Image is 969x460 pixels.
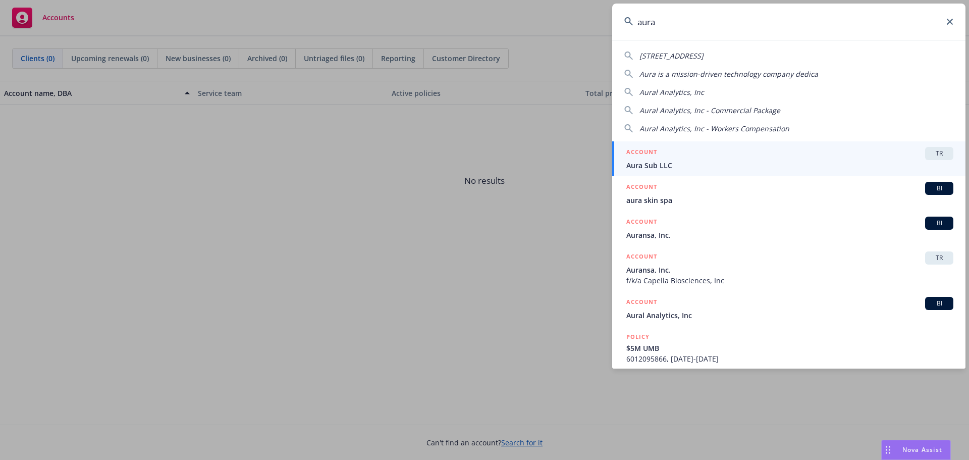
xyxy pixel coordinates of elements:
span: TR [929,253,949,263]
span: f/k/a Capella Biosciences, Inc [626,275,953,286]
input: Search... [612,4,965,40]
span: $5M UMB [626,343,953,353]
a: ACCOUNTBIAural Analytics, Inc [612,291,965,326]
span: Aura Sub LLC [626,160,953,171]
a: ACCOUNTBIaura skin spa [612,176,965,211]
span: Auransa, Inc. [626,230,953,240]
span: 6012095866, [DATE]-[DATE] [626,353,953,364]
a: POLICY$5M UMB6012095866, [DATE]-[DATE] [612,326,965,370]
span: Aural Analytics, Inc - Workers Compensation [639,124,789,133]
span: Aura is a mission-driven technology company dedica [639,69,818,79]
h5: ACCOUNT [626,297,657,309]
span: Aural Analytics, Inc [626,310,953,321]
span: TR [929,149,949,158]
h5: ACCOUNT [626,182,657,194]
div: Drag to move [882,440,894,459]
span: BI [929,299,949,308]
a: ACCOUNTTRAuransa, Inc.f/k/a Capella Biosciences, Inc [612,246,965,291]
span: BI [929,219,949,228]
button: Nova Assist [881,440,951,460]
span: [STREET_ADDRESS] [639,51,704,61]
span: Aural Analytics, Inc [639,87,704,97]
h5: ACCOUNT [626,147,657,159]
a: ACCOUNTTRAura Sub LLC [612,141,965,176]
a: ACCOUNTBIAuransa, Inc. [612,211,965,246]
span: Aural Analytics, Inc - Commercial Package [639,106,780,115]
span: Nova Assist [902,445,942,454]
h5: POLICY [626,332,650,342]
span: BI [929,184,949,193]
span: aura skin spa [626,195,953,206]
span: Auransa, Inc. [626,265,953,275]
h5: ACCOUNT [626,217,657,229]
h5: ACCOUNT [626,251,657,264]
